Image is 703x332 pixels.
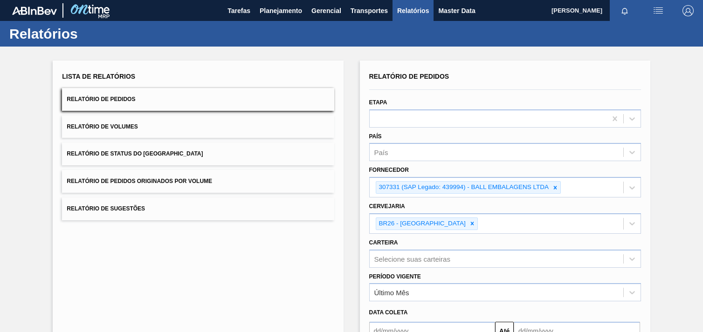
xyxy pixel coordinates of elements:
img: Logout [682,5,694,16]
div: País [374,149,388,156]
h1: Relatórios [9,28,175,39]
span: Relatório de Pedidos Originados por Volume [67,178,212,184]
img: TNhmsLtSVTkK8tSr43FrP2fwEKptu5GPRR3wAAAABJRU5ErkJggg== [12,7,57,15]
span: Tarefas [227,5,250,16]
div: BR26 - [GEOGRAPHIC_DATA] [376,218,467,230]
span: Relatório de Pedidos [369,73,449,80]
span: Relatório de Pedidos [67,96,135,102]
label: Carteira [369,239,398,246]
button: Relatório de Status do [GEOGRAPHIC_DATA] [62,142,334,165]
span: Master Data [438,5,475,16]
button: Notificações [610,4,640,17]
img: userActions [653,5,664,16]
span: Relatórios [397,5,429,16]
label: Cervejaria [369,203,405,210]
label: Período Vigente [369,273,421,280]
div: Último Mês [374,289,409,297]
span: Lista de Relatórios [62,73,135,80]
span: Relatório de Sugestões [67,205,145,212]
span: Transportes [351,5,388,16]
span: Relatório de Volumes [67,123,138,130]
button: Relatório de Volumes [62,115,334,138]
button: Relatório de Pedidos Originados por Volume [62,170,334,193]
span: Data coleta [369,309,408,316]
span: Planejamento [260,5,302,16]
label: Etapa [369,99,387,106]
label: País [369,133,382,140]
button: Relatório de Sugestões [62,197,334,220]
label: Fornecedor [369,167,409,173]
button: Relatório de Pedidos [62,88,334,111]
div: 307331 (SAP Legado: 439994) - BALL EMBALAGENS LTDA [376,182,550,193]
span: Gerencial [311,5,341,16]
div: Selecione suas carteiras [374,255,450,263]
span: Relatório de Status do [GEOGRAPHIC_DATA] [67,150,203,157]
